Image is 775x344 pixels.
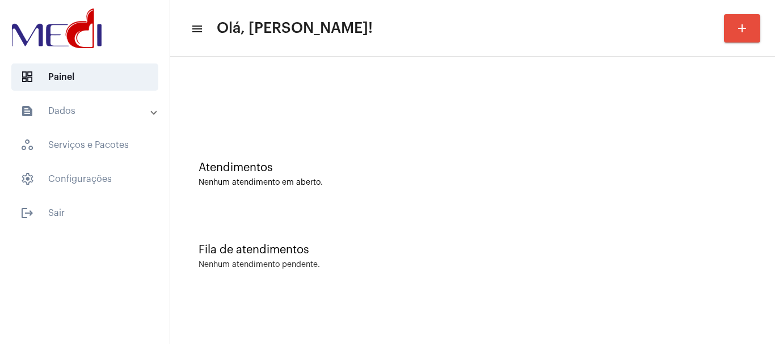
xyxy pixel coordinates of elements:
span: sidenav icon [20,138,34,152]
mat-icon: add [735,22,749,35]
div: Nenhum atendimento em aberto. [199,179,747,187]
img: d3a1b5fa-500b-b90f-5a1c-719c20e9830b.png [9,6,104,51]
mat-expansion-panel-header: sidenav iconDados [7,97,170,125]
div: Fila de atendimentos [199,244,747,256]
mat-icon: sidenav icon [191,22,202,36]
span: Painel [11,63,158,91]
mat-panel-title: Dados [20,104,151,118]
span: sidenav icon [20,172,34,186]
span: Serviços e Pacotes [11,131,158,159]
mat-icon: sidenav icon [20,104,34,118]
div: Nenhum atendimento pendente. [199,261,320,269]
span: Configurações [11,165,158,193]
span: sidenav icon [20,70,34,84]
span: Sair [11,199,158,227]
mat-icon: sidenav icon [20,206,34,220]
div: Atendimentos [199,162,747,174]
span: Olá, [PERSON_NAME]! [217,19,373,37]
